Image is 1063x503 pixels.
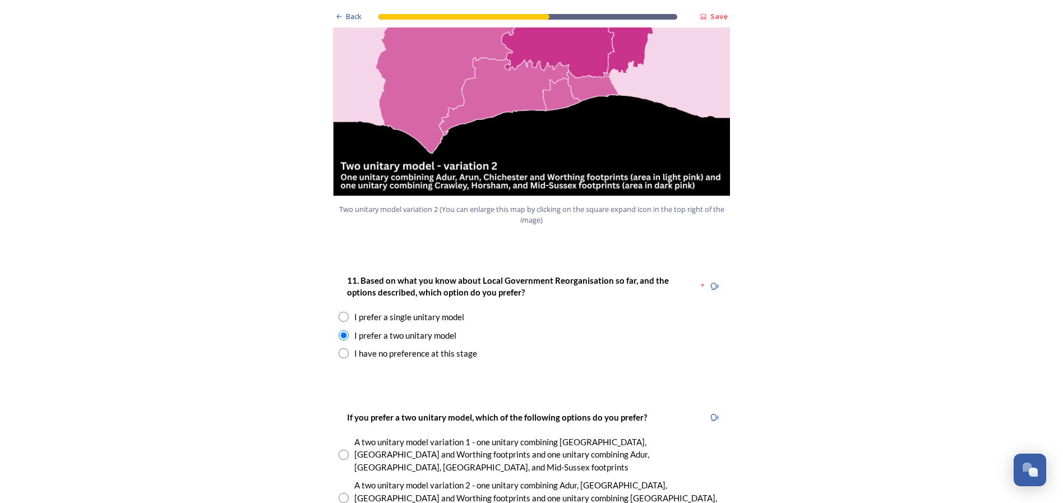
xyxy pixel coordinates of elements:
span: Two unitary model variation 2 (You can enlarge this map by clicking on the square expand icon in ... [338,204,725,225]
div: A two unitary model variation 1 - one unitary combining [GEOGRAPHIC_DATA], [GEOGRAPHIC_DATA] and ... [354,436,724,474]
div: I have no preference at this stage [354,347,477,360]
strong: If you prefer a two unitary model, which of the following options do you prefer? [347,412,647,422]
span: Back [346,11,362,22]
button: Open Chat [1014,454,1046,486]
strong: 11. Based on what you know about Local Government Reorganisation so far, and the options describe... [347,275,671,297]
div: I prefer a two unitary model [354,329,456,342]
strong: Save [710,11,728,21]
div: I prefer a single unitary model [354,311,464,324]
